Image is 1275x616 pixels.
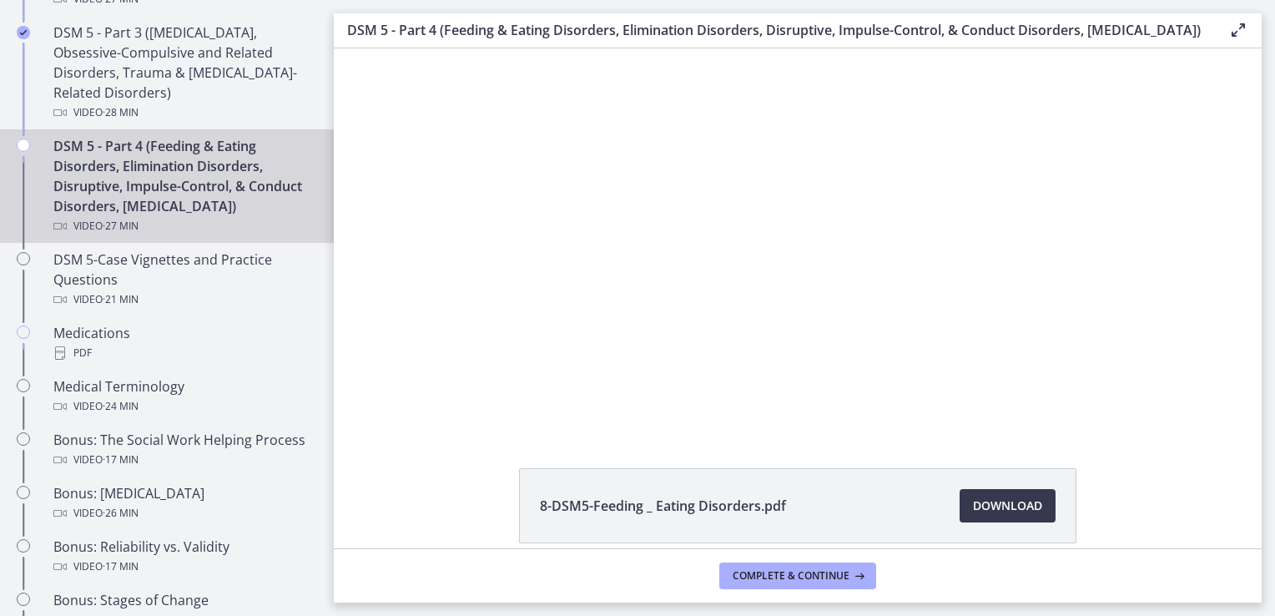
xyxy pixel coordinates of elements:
[53,23,314,123] div: DSM 5 - Part 3 ([MEDICAL_DATA], Obsessive-Compulsive and Related Disorders, Trauma & [MEDICAL_DAT...
[53,323,314,363] div: Medications
[960,489,1056,523] a: Download
[53,290,314,310] div: Video
[53,103,314,123] div: Video
[53,136,314,236] div: DSM 5 - Part 4 (Feeding & Eating Disorders, Elimination Disorders, Disruptive, Impulse-Control, &...
[53,250,314,310] div: DSM 5-Case Vignettes and Practice Questions
[53,216,314,236] div: Video
[53,376,314,417] div: Medical Terminology
[53,483,314,523] div: Bonus: [MEDICAL_DATA]
[103,216,139,236] span: · 27 min
[103,557,139,577] span: · 17 min
[103,503,139,523] span: · 26 min
[719,563,876,589] button: Complete & continue
[103,450,139,470] span: · 17 min
[973,496,1042,516] span: Download
[347,20,1202,40] h3: DSM 5 - Part 4 (Feeding & Eating Disorders, Elimination Disorders, Disruptive, Impulse-Control, &...
[334,48,1262,430] iframe: Video Lesson
[733,569,849,583] span: Complete & continue
[53,343,314,363] div: PDF
[540,496,786,516] span: 8-DSM5-Feeding _ Eating Disorders.pdf
[53,396,314,417] div: Video
[53,430,314,470] div: Bonus: The Social Work Helping Process
[103,396,139,417] span: · 24 min
[53,537,314,577] div: Bonus: Reliability vs. Validity
[53,450,314,470] div: Video
[53,503,314,523] div: Video
[17,26,30,39] i: Completed
[103,290,139,310] span: · 21 min
[103,103,139,123] span: · 28 min
[53,557,314,577] div: Video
